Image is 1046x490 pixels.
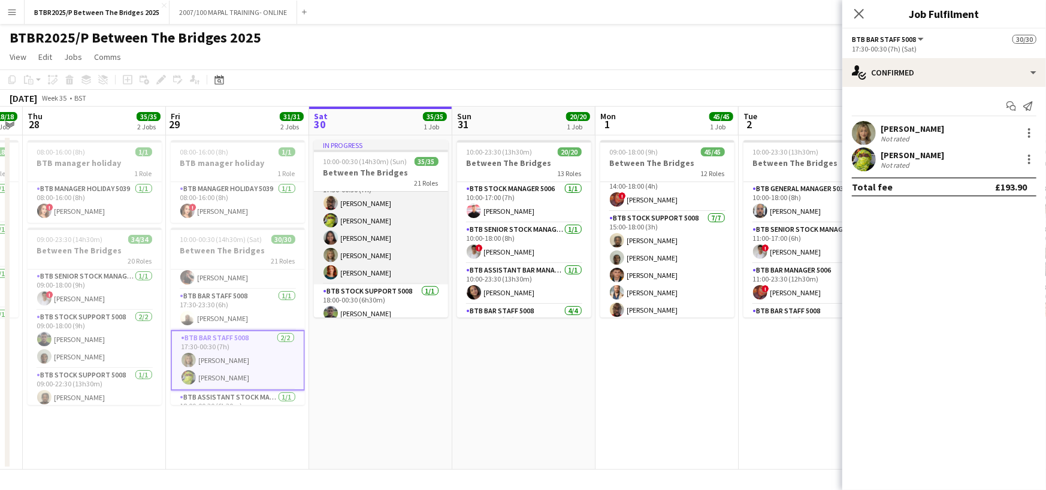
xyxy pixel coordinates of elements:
[128,235,152,244] span: 34/34
[180,235,262,244] span: 10:00-00:30 (14h30m) (Sat)
[89,49,126,65] a: Comms
[28,158,162,168] h3: BTB manager holiday
[37,235,103,244] span: 09:00-23:30 (14h30m)
[852,44,1036,53] div: 17:30-00:30 (7h) (Sat)
[753,147,819,156] span: 10:00-23:30 (13h30m)
[423,112,447,121] span: 35/35
[28,182,162,223] app-card-role: BTB Manager Holiday 50391/108:00-16:00 (8h)![PERSON_NAME]
[881,150,944,161] div: [PERSON_NAME]
[852,35,926,44] button: BTB Bar Staff 5008
[171,182,305,223] app-card-role: BTB Manager Holiday 50391/108:00-16:00 (8h)![PERSON_NAME]
[279,147,295,156] span: 1/1
[25,1,170,24] button: BTBR2025/P Between The Bridges 2025
[709,112,733,121] span: 45/45
[28,310,162,368] app-card-role: BTB Stock support 50082/209:00-18:00 (9h)[PERSON_NAME][PERSON_NAME]
[457,111,471,122] span: Sun
[743,111,757,122] span: Tue
[467,147,533,156] span: 10:00-23:30 (13h30m)
[314,167,448,178] h3: Between The Bridges
[171,111,180,122] span: Fri
[137,122,160,131] div: 2 Jobs
[314,174,448,285] app-card-role: BTB Bar Staff 50085/517:30-00:30 (7h)[PERSON_NAME][PERSON_NAME][PERSON_NAME][PERSON_NAME][PERSON_...
[710,122,733,131] div: 1 Job
[457,223,591,264] app-card-role: BTB Senior Stock Manager 50061/110:00-18:00 (8h)![PERSON_NAME]
[46,204,53,211] span: !
[1012,35,1036,44] span: 30/30
[455,117,471,131] span: 31
[566,112,590,121] span: 20/20
[280,112,304,121] span: 31/31
[40,93,69,102] span: Week 35
[600,111,616,122] span: Mon
[37,147,86,156] span: 08:00-16:00 (8h)
[171,391,305,435] app-card-role: BTB Assistant Stock Manager 50061/118:00-00:30 (6h30m)
[852,35,916,44] span: BTB Bar Staff 5008
[171,228,305,405] app-job-card: 10:00-00:30 (14h30m) (Sat)30/30Between The Bridges21 Roles[PERSON_NAME]BTB Bar Manager 50061/117:...
[135,147,152,156] span: 1/1
[600,158,734,168] h3: Between The Bridges
[457,140,591,317] app-job-card: 10:00-23:30 (13h30m)20/20Between The Bridges13 RolesBTB Stock Manager 50061/110:00-17:00 (7h)[PER...
[137,112,161,121] span: 35/35
[171,289,305,330] app-card-role: BTB Bar Staff 50081/117:30-23:30 (6h)[PERSON_NAME]
[457,304,591,397] app-card-role: BTB Bar Staff 50084/410:30-17:30 (7h)
[743,140,878,317] app-job-card: 10:00-23:30 (13h30m)12/12Between The Bridges12 RolesBTB General Manager 50391/110:00-18:00 (8h)[P...
[762,285,769,292] span: !
[743,264,878,304] app-card-role: BTB Bar Manager 50061/111:00-23:30 (12h30m)![PERSON_NAME]
[74,93,86,102] div: BST
[314,111,328,122] span: Sat
[881,161,912,170] div: Not rated
[743,304,878,345] app-card-role: BTB Bar Staff 50081/111:30-17:30 (6h)
[314,140,448,150] div: In progress
[558,169,582,178] span: 13 Roles
[10,52,26,62] span: View
[46,291,53,298] span: !
[600,171,734,211] app-card-role: BTB Bar Manager 50061/114:00-18:00 (4h)![PERSON_NAME]
[415,179,439,187] span: 21 Roles
[94,52,121,62] span: Comms
[314,285,448,325] app-card-role: BTB Stock support 50081/118:00-00:30 (6h30m)[PERSON_NAME]
[280,122,303,131] div: 2 Jobs
[135,169,152,178] span: 1 Role
[170,1,297,24] button: 2007/100 MAPAL TRAINING- ONLINE
[169,117,180,131] span: 29
[5,49,31,65] a: View
[312,117,328,131] span: 30
[701,147,725,156] span: 45/45
[28,228,162,405] app-job-card: 09:00-23:30 (14h30m)34/34Between The Bridges20 RolesBTB Senior Stock Manager 50061/109:00-18:00 (...
[842,6,1046,22] h3: Job Fulfilment
[324,157,407,166] span: 10:00-00:30 (14h30m) (Sun)
[59,49,87,65] a: Jobs
[476,244,483,252] span: !
[743,223,878,264] app-card-role: BTB Senior Stock Manager 50061/111:00-17:00 (6h)![PERSON_NAME]
[26,117,43,131] span: 28
[38,52,52,62] span: Edit
[64,52,82,62] span: Jobs
[180,147,229,156] span: 08:00-16:00 (8h)
[171,158,305,168] h3: BTB manager holiday
[743,158,878,168] h3: Between The Bridges
[995,181,1027,193] div: £193.90
[171,245,305,256] h3: Between The Bridges
[28,140,162,223] div: 08:00-16:00 (8h)1/1BTB manager holiday1 RoleBTB Manager Holiday 50391/108:00-16:00 (8h)![PERSON_N...
[34,49,57,65] a: Edit
[457,158,591,168] h3: Between The Bridges
[189,204,196,211] span: !
[567,122,589,131] div: 1 Job
[424,122,446,131] div: 1 Job
[415,157,439,166] span: 35/35
[314,140,448,317] app-job-card: In progress10:00-00:30 (14h30m) (Sun)35/35Between The Bridges21 Roles[PERSON_NAME][PERSON_NAME]BT...
[171,140,305,223] app-job-card: 08:00-16:00 (8h)1/1BTB manager holiday1 RoleBTB Manager Holiday 50391/108:00-16:00 (8h)![PERSON_N...
[742,117,757,131] span: 2
[278,169,295,178] span: 1 Role
[28,245,162,256] h3: Between The Bridges
[852,181,893,193] div: Total fee
[762,244,769,252] span: !
[28,111,43,122] span: Thu
[600,140,734,317] app-job-card: 09:00-18:00 (9h)45/45Between The Bridges12 Roles14:00-18:00 (4h)[PERSON_NAME] [PERSON_NAME]BTB Ba...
